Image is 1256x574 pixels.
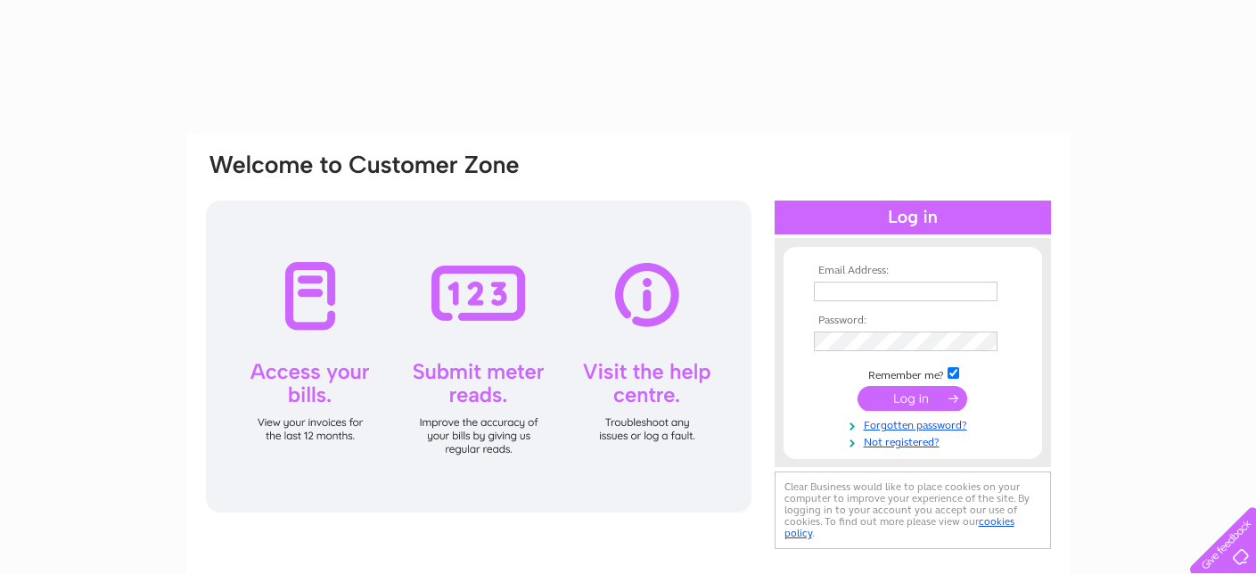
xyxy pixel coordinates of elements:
a: Forgotten password? [814,415,1016,432]
th: Password: [809,315,1016,327]
input: Submit [858,386,967,411]
th: Email Address: [809,265,1016,277]
a: cookies policy [784,515,1014,539]
a: Not registered? [814,432,1016,449]
div: Clear Business would like to place cookies on your computer to improve your experience of the sit... [775,471,1051,549]
td: Remember me? [809,365,1016,382]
